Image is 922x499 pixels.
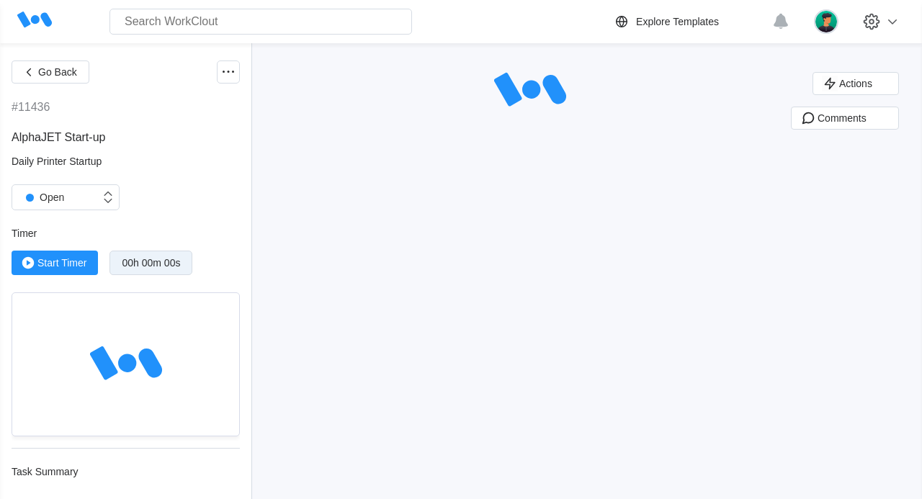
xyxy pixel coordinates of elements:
[839,78,872,89] span: Actions
[814,9,838,34] img: user.png
[109,9,412,35] input: Search WorkClout
[38,67,77,77] span: Go Back
[19,187,64,207] div: Open
[12,156,240,167] div: Daily Printer Startup
[636,16,719,27] div: Explore Templates
[12,101,50,114] div: #11436
[818,113,867,123] span: Comments
[813,72,899,95] button: Actions
[37,258,86,268] span: Start Timer
[12,60,89,84] button: Go Back
[791,107,899,130] button: Comments
[122,257,180,269] div: 00h 00m 00s
[12,466,240,477] div: Task Summary
[12,131,105,143] span: AlphaJET Start-up
[12,228,240,239] div: Timer
[12,251,98,275] button: Start Timer
[613,13,765,30] a: Explore Templates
